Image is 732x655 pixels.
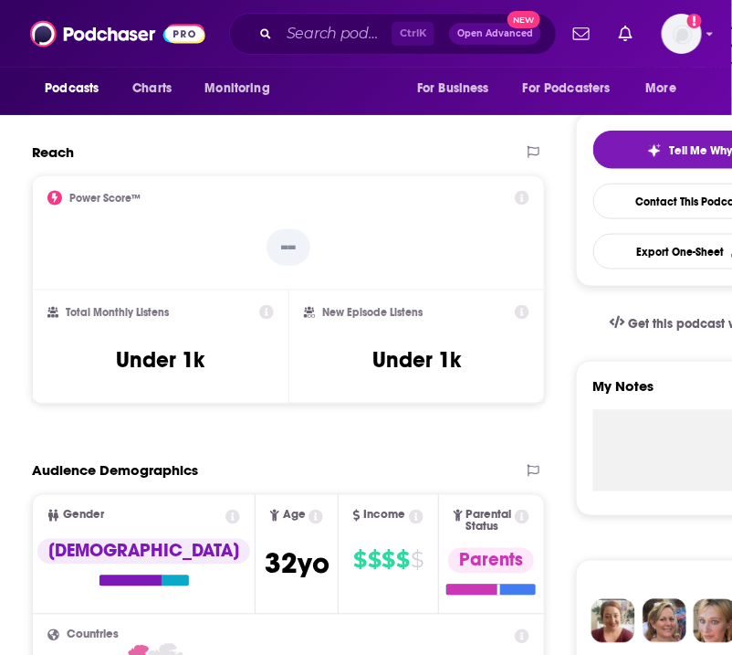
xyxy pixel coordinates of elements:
button: open menu [192,71,293,106]
span: More [646,76,677,101]
span: Parental Status [466,510,512,534]
svg: Add a profile image [687,14,702,28]
span: Podcasts [45,76,99,101]
h2: Audience Demographics [32,462,198,480]
button: open menu [511,71,637,106]
img: User Profile [662,14,702,54]
span: $ [368,546,381,576]
h2: Power Score™ [69,192,141,205]
a: Charts [120,71,183,106]
span: $ [396,546,409,576]
h3: Under 1k [117,347,205,375]
span: Tell Me Why [669,143,732,158]
span: $ [411,546,424,576]
div: [DEMOGRAPHIC_DATA] [37,539,250,565]
div: Search podcasts, credits, & more... [229,13,557,55]
span: Gender [63,510,104,522]
span: Income [364,510,406,522]
h2: Reach [32,143,74,161]
h2: Total Monthly Listens [66,306,169,319]
button: Show profile menu [662,14,702,54]
span: Open Advanced [457,29,533,38]
h2: New Episode Listens [322,306,423,319]
input: Search podcasts, credits, & more... [279,19,392,48]
img: Podchaser - Follow, Share and Rate Podcasts [30,16,205,51]
span: For Business [417,76,489,101]
img: Sydney Profile [591,599,635,643]
a: Show notifications dropdown [612,18,640,49]
a: Show notifications dropdown [566,18,597,49]
img: tell me why sparkle [647,143,662,158]
span: New [507,11,540,28]
button: Open AdvancedNew [449,23,541,45]
p: -- [267,229,310,266]
span: Charts [132,76,172,101]
span: Countries [67,629,119,641]
button: open menu [32,71,122,106]
span: $ [353,546,366,576]
button: open menu [633,71,700,106]
span: Age [283,510,306,522]
span: $ [382,546,395,576]
span: Monitoring [204,76,269,101]
img: Barbara Profile [643,599,686,643]
span: Ctrl K [392,22,434,46]
span: For Podcasters [523,76,611,101]
div: Parents [448,548,534,574]
h3: Under 1k [372,347,461,375]
span: Logged in as AlkaNara [662,14,702,54]
span: 32 yo [265,546,329,582]
button: open menu [404,71,512,106]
